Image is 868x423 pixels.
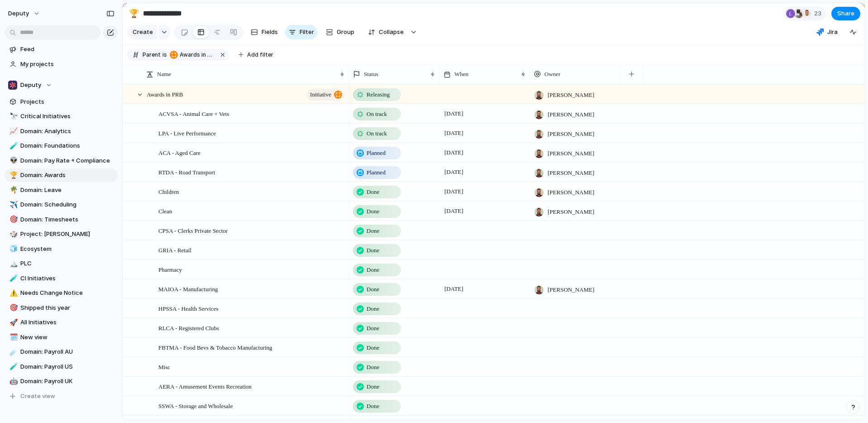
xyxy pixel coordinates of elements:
div: 🤖 [10,376,16,387]
div: ✈️ [10,200,16,210]
span: [PERSON_NAME] [548,130,594,139]
button: 🎯 [8,215,17,224]
span: [DATE] [442,128,466,139]
div: 🧪 [10,273,16,284]
div: 🗓️New view [5,331,118,344]
span: Domain: Foundations [20,141,114,150]
button: is [161,50,169,60]
span: Create view [20,392,55,401]
span: Domain: Pay Rate + Compliance [20,156,114,165]
button: 🧪 [8,362,17,371]
a: 👽Domain: Pay Rate + Compliance [5,154,118,168]
span: All Initiatives [20,318,114,327]
span: SSWA - Storage and Wholesale [158,400,233,411]
a: 🧪Domain: Payroll US [5,360,118,374]
span: New view [20,333,114,342]
span: Feed [20,45,114,54]
div: 🏔️ [10,259,16,269]
span: MAIOA - Manufacturing [158,284,218,294]
span: Deputy [20,81,41,90]
span: [PERSON_NAME] [548,188,594,197]
a: 📈Domain: Analytics [5,125,118,138]
button: 👽 [8,156,17,165]
span: Done [367,402,379,411]
span: Critical Initiatives [20,112,114,121]
span: [DATE] [442,206,466,216]
span: GRIA - Retail [158,245,191,255]
span: Awards in PRB [170,51,215,59]
span: Awards in PRB [180,51,215,59]
button: 🧪 [8,141,17,150]
span: Domain: Payroll AU [20,347,114,356]
button: 🗓️ [8,333,17,342]
button: Awards in PRB [168,50,217,60]
span: Children [158,186,179,197]
span: When [454,70,468,79]
span: Releasing [367,90,390,99]
span: Done [367,304,379,313]
a: 🧊Ecosystem [5,242,118,256]
span: Filter [300,28,314,37]
span: deputy [8,9,29,18]
button: ☄️ [8,347,17,356]
span: [PERSON_NAME] [548,149,594,158]
div: 🎲 [10,229,16,240]
button: 🏆 [8,171,17,180]
div: 🤖Domain: Payroll UK [5,375,118,388]
span: Done [367,265,379,274]
span: [PERSON_NAME] [548,91,594,100]
div: 🔭 [10,111,16,122]
button: 🤖 [8,377,17,386]
div: ✈️Domain: Scheduling [5,198,118,211]
div: 🧊 [10,244,16,254]
a: Projects [5,95,118,109]
span: Domain: Analytics [20,127,114,136]
button: 🏔️ [8,259,17,268]
span: Status [364,70,378,79]
button: ⚠️ [8,288,17,298]
span: Create [133,28,153,37]
span: [PERSON_NAME] [548,285,594,294]
div: 🏆 [129,7,139,19]
span: [PERSON_NAME] [548,168,594,178]
span: Awards in PRB [147,89,183,99]
span: My projects [20,60,114,69]
a: 🎲Project: [PERSON_NAME] [5,227,118,241]
a: My projects [5,58,118,71]
span: [DATE] [442,108,466,119]
span: HPSSA - Health Services [158,303,219,313]
span: Projects [20,97,114,106]
span: RTDA - Road Transport [158,167,215,177]
span: Done [367,382,379,391]
span: Planned [367,149,386,158]
div: 🌴Domain: Leave [5,183,118,197]
button: 🚀 [8,318,17,327]
span: Pharmacy [158,264,182,274]
span: Domain: Scheduling [20,200,114,209]
span: Done [367,226,379,236]
span: CI Initiatives [20,274,114,283]
a: ⚠️Needs Change Notice [5,286,118,300]
div: 🎯Domain: Timesheets [5,213,118,226]
span: On track [367,129,387,138]
a: Feed [5,43,118,56]
span: initiative [310,88,331,101]
span: Domain: Awards [20,171,114,180]
span: RLCA - Registered Clubs [158,322,219,333]
button: ✈️ [8,200,17,209]
a: ☄️Domain: Payroll AU [5,345,118,359]
span: Parent [143,51,161,59]
span: Planned [367,168,386,177]
span: Domain: Payroll UK [20,377,114,386]
span: Group [337,28,354,37]
span: Owner [544,70,560,79]
span: Collapse [379,28,404,37]
button: Deputy [5,78,118,92]
div: 🎯Shipped this year [5,301,118,315]
span: Ecosystem [20,245,114,254]
span: [DATE] [442,284,466,294]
